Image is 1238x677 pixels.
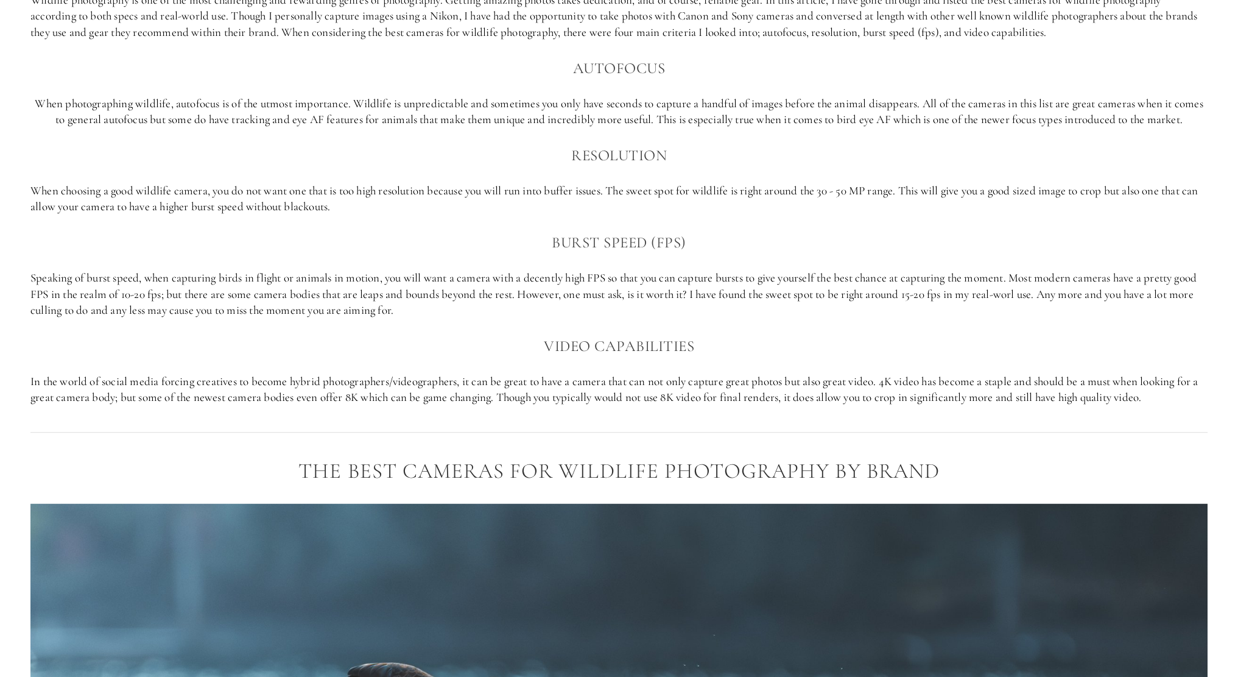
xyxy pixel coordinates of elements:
[30,334,1208,358] h3: Video capabilities
[30,143,1208,168] h3: Resolution
[30,56,1208,80] h3: Autofocus
[30,183,1208,215] p: When choosing a good wildlife camera, you do not want one that is too high resolution because you...
[30,270,1208,319] p: Speaking of burst speed, when capturing birds in flight or animals in motion, you will want a cam...
[30,374,1208,406] p: In the world of social media forcing creatives to become hybrid photographers/videographers, it c...
[30,230,1208,255] h3: Burst Speed (FPS)
[30,96,1208,128] p: When photographing wildlife, autofocus is of the utmost importance. Wildlife is unpredictable and...
[30,459,1208,483] h2: The Best Cameras for Wildlife Photography by Brand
